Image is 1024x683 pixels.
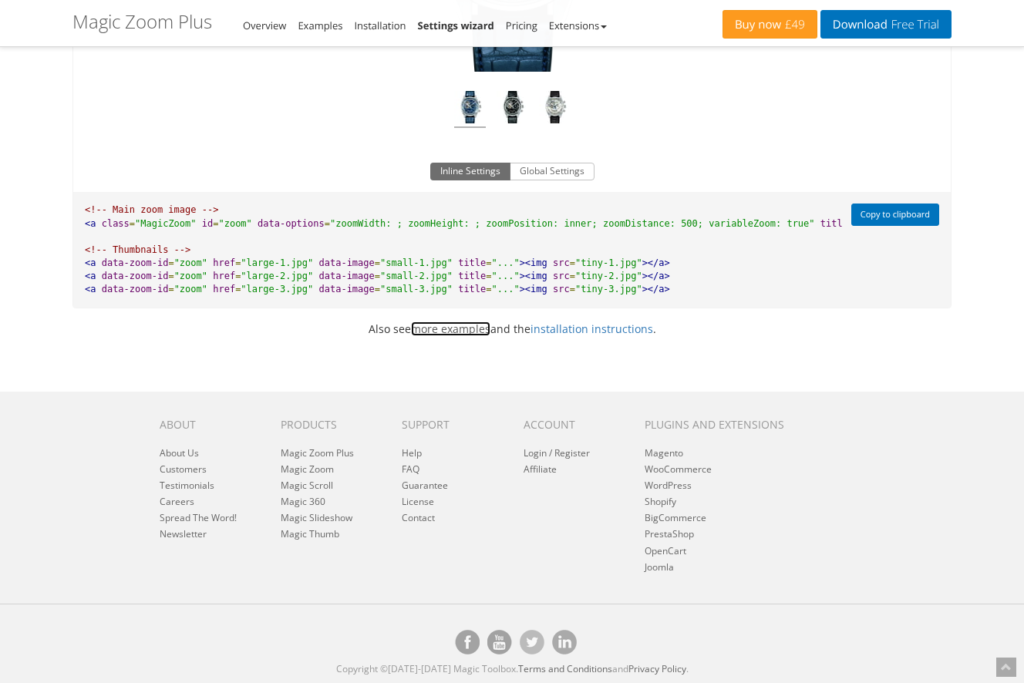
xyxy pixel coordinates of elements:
a: PrestaShop [645,527,694,540]
span: href [213,271,235,281]
span: title [820,218,848,229]
span: = [235,257,241,268]
span: ></a> [642,257,670,268]
span: = [486,284,491,294]
a: Magic Toolbox on Facebook [455,630,480,654]
h6: Products [281,419,379,430]
span: = [570,257,575,268]
span: "MagicZoom" [135,218,196,229]
a: Magento [645,446,683,459]
a: Joomla [645,560,674,574]
a: BigCommerce [645,511,706,524]
span: "zoom" [174,284,207,294]
a: Black El Primero [497,91,528,128]
a: Spread The Word! [160,511,237,524]
span: "large-2.jpg" [241,271,313,281]
a: Careers [160,495,194,508]
span: = [130,218,135,229]
span: data-image [319,257,375,268]
a: Magic Toolbox on [DOMAIN_NAME] [487,630,512,654]
span: ></a> [642,271,670,281]
span: £49 [781,19,805,31]
span: "zoom" [218,218,251,229]
span: data-zoom-id [102,284,169,294]
span: = [168,284,173,294]
span: <a [85,284,96,294]
span: class [102,218,130,229]
a: OpenCart [645,544,686,557]
a: Magic Toolbox on [DOMAIN_NAME] [552,630,577,654]
a: Pricing [506,19,537,32]
a: Shopify [645,495,676,508]
span: ><img [520,257,547,268]
span: = [375,257,380,268]
button: Inline Settings [430,163,510,181]
span: <a [85,257,96,268]
a: Help [402,446,422,459]
a: Guarantee [402,479,448,492]
a: Login / Register [524,446,590,459]
a: Affiliate [524,463,557,476]
a: Magic 360 [281,495,325,508]
p: Also see and the . [61,320,963,338]
a: DownloadFree Trial [820,10,952,39]
span: = [235,284,241,294]
a: Magic Toolbox's Twitter account [520,630,544,654]
a: Magic Thumb [281,527,339,540]
span: ><img [520,284,547,294]
span: "small-2.jpg" [380,271,453,281]
span: "zoomWidth: ; zoomHeight: ; zoomPosition: inner; zoomDistance: 500; variableZoom: true" [330,218,815,229]
a: installation instructions [531,321,653,336]
a: WooCommerce [645,463,712,476]
a: Magic Slideshow [281,511,352,524]
a: Magic Zoom Plus [281,446,354,459]
h1: Magic Zoom Plus [72,12,212,32]
span: = [213,218,218,229]
span: = [325,218,330,229]
a: Testimonials [160,479,214,492]
span: "large-1.jpg" [241,257,313,268]
h6: Account [524,419,621,430]
a: Silver El Primero [539,91,571,128]
span: <a [85,271,96,281]
span: "large-3.jpg" [241,284,313,294]
button: Copy to clipboard [851,204,939,226]
span: title [458,284,486,294]
span: src [553,284,570,294]
span: "small-1.jpg" [380,257,453,268]
span: href [213,284,235,294]
a: Extensions [549,19,607,32]
span: data-image [319,284,375,294]
a: Magic Scroll [281,479,333,492]
span: title [458,271,486,281]
span: "tiny-1.jpg" [575,257,642,268]
span: "tiny-2.jpg" [575,271,642,281]
span: <a [85,218,96,229]
span: data-zoom-id [102,257,169,268]
span: = [570,271,575,281]
a: Installation [354,19,406,32]
a: Contact [402,511,435,524]
a: Terms and Conditions [518,662,612,675]
span: "small-3.jpg" [380,284,453,294]
a: Newsletter [160,527,207,540]
span: <!-- Thumbnails --> [85,244,190,255]
span: Free Trial [888,19,939,31]
span: data-image [319,271,375,281]
span: = [486,257,491,268]
a: License [402,495,434,508]
span: = [486,271,491,281]
span: = [375,271,380,281]
button: Global Settings [510,163,595,181]
span: href [213,257,235,268]
h6: Plugins and extensions [645,419,803,430]
a: more examples [411,321,490,336]
span: = [168,257,173,268]
span: "zoom" [174,257,207,268]
span: data-options [258,218,325,229]
span: "..." [492,284,520,294]
span: = [570,284,575,294]
span: = [168,271,173,281]
a: Settings wizard [418,19,494,32]
a: Magic Zoom [281,463,334,476]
